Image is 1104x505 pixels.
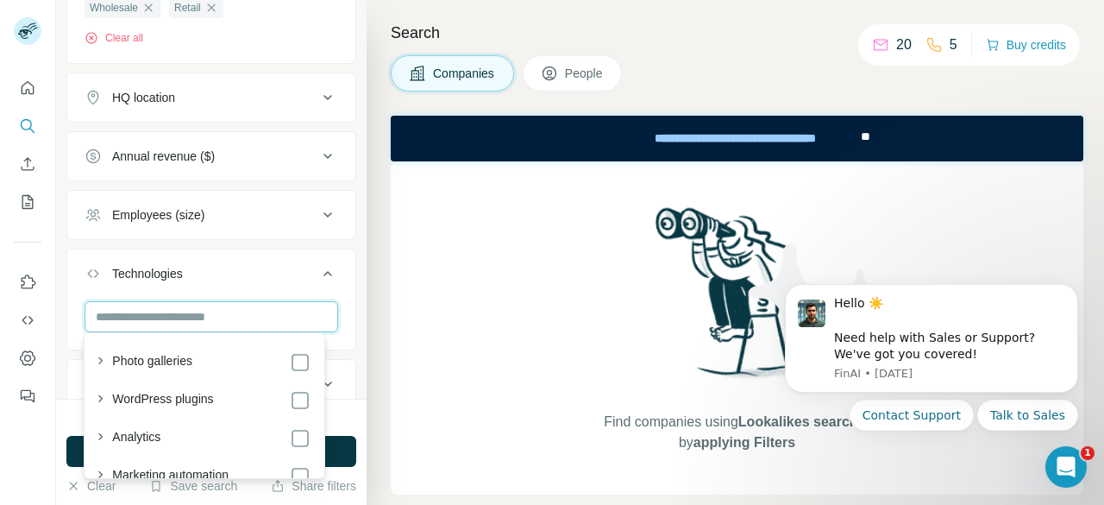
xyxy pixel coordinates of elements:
button: Save search [149,477,237,495]
div: Employees (size) [112,206,204,224]
div: HQ location [112,89,175,106]
p: 20 [896,35,912,55]
h4: Search [391,21,1083,45]
button: Share filters [271,477,356,495]
iframe: Intercom live chat [1045,446,1087,488]
button: Technologies [67,253,355,301]
button: Keywords [67,363,355,405]
label: Photo galleries [112,352,192,373]
button: Dashboard [14,343,41,374]
button: Annual revenue ($) [67,136,355,177]
p: 5 [950,35,957,55]
button: Search [14,110,41,142]
button: Clear all [85,30,143,46]
iframe: Banner [391,116,1083,161]
div: Annual revenue ($) [112,148,215,165]
label: Marketing automation [112,466,229,487]
button: Use Surfe API [14,305,41,336]
button: Clear [66,477,116,495]
button: My lists [14,186,41,218]
div: Technologies [112,265,183,282]
span: People [565,65,605,82]
iframe: Intercom notifications message [759,264,1104,496]
button: Buy credits [986,33,1066,57]
span: Companies [433,65,496,82]
span: Lookalikes search [738,414,858,429]
span: applying Filters [693,435,795,450]
button: Run search [66,436,356,467]
button: HQ location [67,77,355,118]
button: Use Surfe on LinkedIn [14,267,41,298]
button: Employees (size) [67,194,355,236]
button: Quick start [14,73,41,104]
label: WordPress plugins [112,390,213,411]
button: Enrich CSV [14,148,41,180]
span: 1 [1081,446,1095,460]
img: Surfe Illustration - Woman searching with binoculars [648,203,827,395]
span: Find companies using or by [599,412,875,453]
img: Surfe Illustration - Stars [737,230,893,386]
button: Feedback [14,381,41,412]
label: Analytics [112,428,160,449]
